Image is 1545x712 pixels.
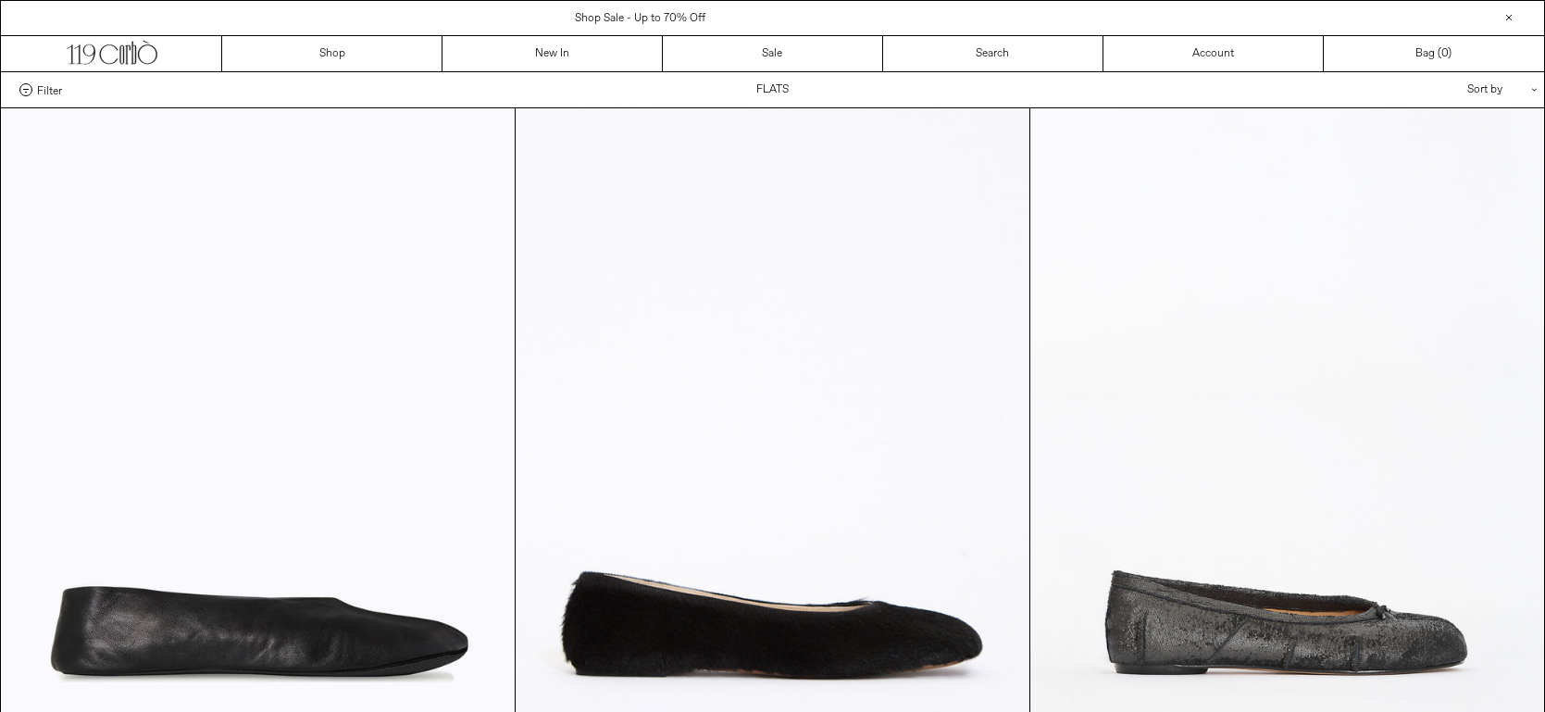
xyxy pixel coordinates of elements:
[1359,72,1526,107] div: Sort by
[1103,36,1324,71] a: Account
[1441,46,1448,61] span: 0
[1324,36,1544,71] a: Bag ()
[883,36,1103,71] a: Search
[37,83,62,96] span: Filter
[575,11,705,26] a: Shop Sale - Up to 70% Off
[1441,45,1452,62] span: )
[442,36,663,71] a: New In
[663,36,883,71] a: Sale
[222,36,442,71] a: Shop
